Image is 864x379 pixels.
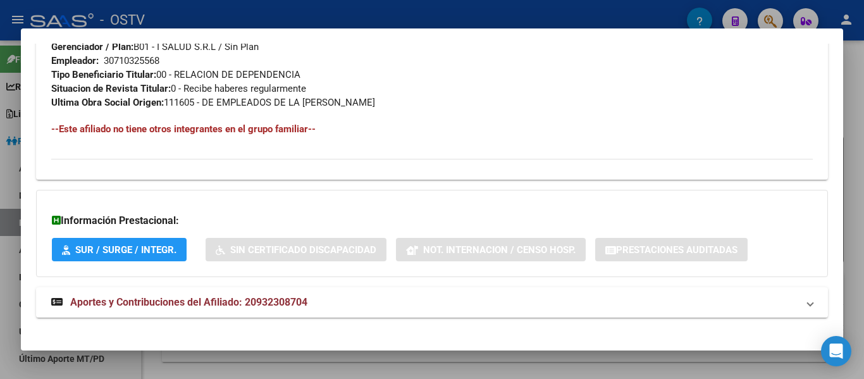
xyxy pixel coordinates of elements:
mat-expansion-panel-header: Aportes y Contribuciones del Afiliado: 20932308704 [36,287,828,318]
span: 0 - Recibe haberes regularmente [51,83,306,94]
span: SUR / SURGE / INTEGR. [75,244,176,256]
strong: Tipo Beneficiario Titular: [51,69,156,80]
h3: Información Prestacional: [52,213,812,228]
strong: Situacion de Revista Titular: [51,83,171,94]
h4: --Este afiliado no tiene otros integrantes en el grupo familiar-- [51,122,813,136]
button: Not. Internacion / Censo Hosp. [396,238,586,261]
strong: Ultima Obra Social Origen: [51,97,164,108]
span: B01 - I SALUD S.R.L / Sin Plan [51,41,259,53]
strong: Empleador: [51,55,99,66]
span: Sin Certificado Discapacidad [230,244,376,256]
span: Aportes y Contribuciones del Afiliado: 20932308704 [70,296,307,308]
span: Not. Internacion / Censo Hosp. [423,244,576,256]
span: Prestaciones Auditadas [616,244,737,256]
button: Sin Certificado Discapacidad [206,238,386,261]
button: Prestaciones Auditadas [595,238,748,261]
div: 30710325568 [104,54,159,68]
span: 00 - RELACION DE DEPENDENCIA [51,69,300,80]
span: 111605 - DE EMPLEADOS DE LA [PERSON_NAME] [51,97,375,108]
button: SUR / SURGE / INTEGR. [52,238,187,261]
div: Open Intercom Messenger [821,336,851,366]
strong: Gerenciador / Plan: [51,41,133,53]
